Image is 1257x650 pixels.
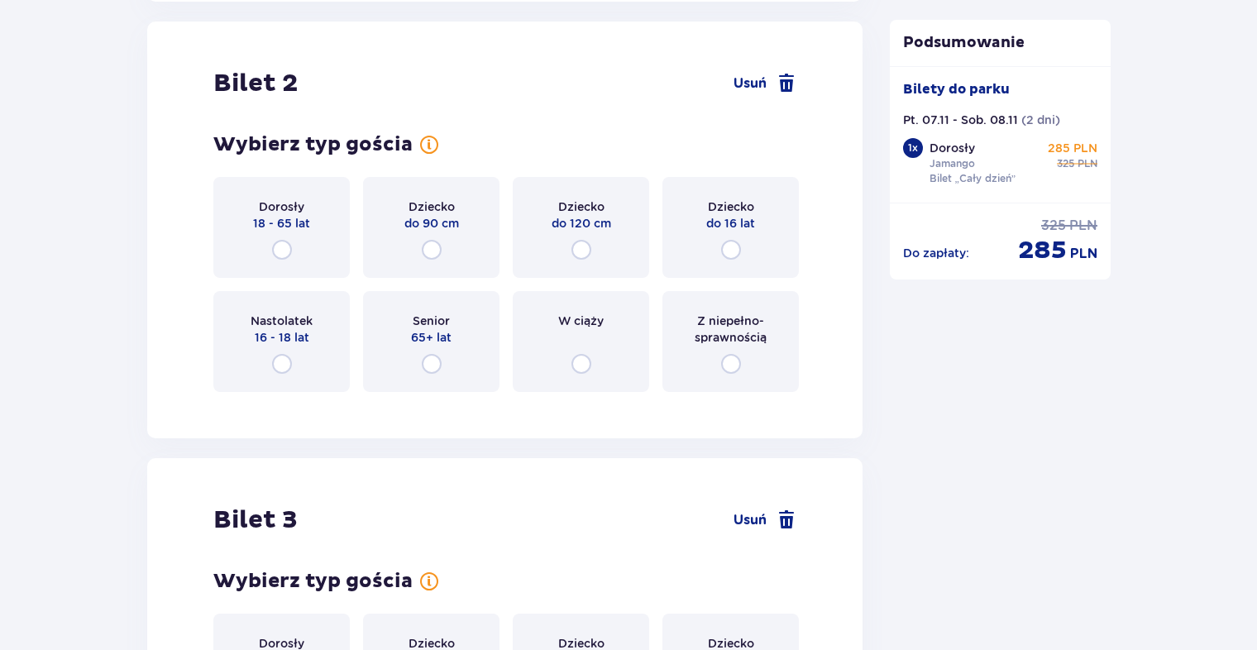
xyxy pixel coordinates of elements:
[1018,235,1067,266] span: 285
[1057,156,1074,171] span: 325
[930,140,975,156] p: Dorosły
[930,171,1016,186] p: Bilet „Cały dzień”
[1021,112,1060,128] p: ( 2 dni )
[259,198,304,215] span: Dorosły
[404,215,459,232] span: do 90 cm
[706,215,755,232] span: do 16 lat
[558,313,604,329] span: W ciąży
[413,313,450,329] span: Senior
[1069,217,1097,235] span: PLN
[903,138,923,158] div: 1 x
[409,198,455,215] span: Dziecko
[903,112,1018,128] p: Pt. 07.11 - Sob. 08.11
[1078,156,1097,171] span: PLN
[734,511,767,529] span: Usuń
[903,245,969,261] p: Do zapłaty :
[734,510,796,530] a: Usuń
[213,68,298,99] h2: Bilet 2
[558,198,605,215] span: Dziecko
[1041,217,1066,235] span: 325
[930,156,975,171] p: Jamango
[255,329,309,346] span: 16 - 18 lat
[890,33,1111,53] p: Podsumowanie
[251,313,313,329] span: Nastolatek
[903,80,1010,98] p: Bilety do parku
[411,329,452,346] span: 65+ lat
[708,198,754,215] span: Dziecko
[253,215,310,232] span: 18 - 65 lat
[734,74,767,93] span: Usuń
[552,215,611,232] span: do 120 cm
[213,504,298,536] h2: Bilet 3
[1048,140,1097,156] p: 285 PLN
[734,74,796,93] a: Usuń
[213,569,413,594] h3: Wybierz typ gościa
[677,313,784,346] span: Z niepełno­sprawnością
[213,132,413,157] h3: Wybierz typ gościa
[1070,245,1097,263] span: PLN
